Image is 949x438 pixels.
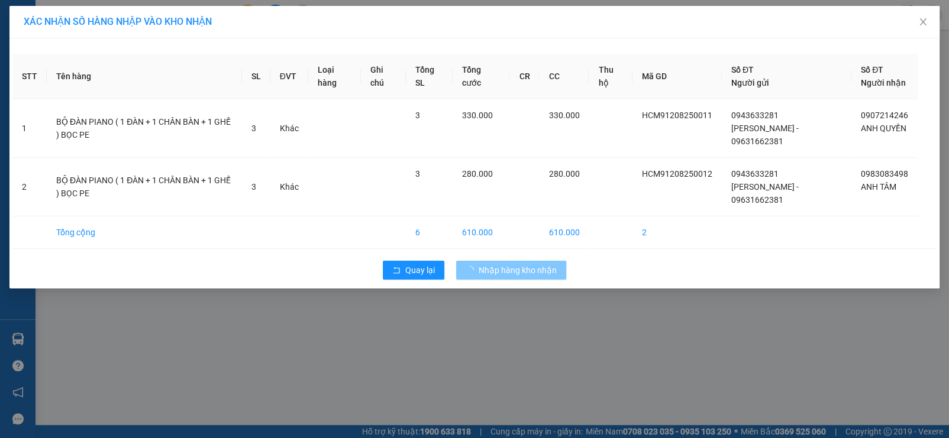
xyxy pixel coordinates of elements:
[539,54,589,99] th: CC
[47,158,242,216] td: BỘ ĐÀN PIANO ( 1 ĐÀN + 1 CHÂN BÀN + 1 GHẾ ) BỌC PE
[405,264,435,277] span: Quay lại
[242,54,270,99] th: SL
[270,54,308,99] th: ĐVT
[861,124,906,133] span: ANH QUYỀN
[906,6,940,39] button: Close
[251,182,256,192] span: 3
[12,158,47,216] td: 2
[462,111,493,120] span: 330.000
[392,266,401,275] span: rollback
[861,169,908,179] span: 0983083498
[731,124,799,146] span: [PERSON_NAME] - 09631662381
[47,216,242,249] td: Tổng cộng
[861,111,908,120] span: 0907214246
[270,158,308,216] td: Khác
[918,17,928,27] span: close
[361,54,405,99] th: Ghi chú
[731,65,754,74] span: Số ĐT
[453,216,509,249] td: 610.000
[466,266,479,274] span: loading
[308,54,361,99] th: Loại hàng
[47,99,242,158] td: BỘ ĐÀN PIANO ( 1 ĐÀN + 1 CHÂN BÀN + 1 GHẾ ) BỌC PE
[251,124,256,133] span: 3
[548,111,579,120] span: 330.000
[456,261,566,280] button: Nhập hàng kho nhận
[642,169,712,179] span: HCM91208250012
[861,182,896,192] span: ANH TÂM
[539,216,589,249] td: 610.000
[406,216,453,249] td: 6
[861,78,906,87] span: Người nhận
[589,54,632,99] th: Thu hộ
[548,169,579,179] span: 280.000
[479,264,557,277] span: Nhập hàng kho nhận
[731,78,769,87] span: Người gửi
[12,99,47,158] td: 1
[731,111,779,120] span: 0943633281
[453,54,509,99] th: Tổng cước
[415,111,420,120] span: 3
[632,216,722,249] td: 2
[632,54,722,99] th: Mã GD
[731,182,799,205] span: [PERSON_NAME] - 09631662381
[406,54,453,99] th: Tổng SL
[383,261,444,280] button: rollbackQuay lại
[642,111,712,120] span: HCM91208250011
[12,54,47,99] th: STT
[24,16,212,27] span: XÁC NHẬN SỐ HÀNG NHẬP VÀO KHO NHẬN
[270,99,308,158] td: Khác
[47,54,242,99] th: Tên hàng
[462,169,493,179] span: 280.000
[415,169,420,179] span: 3
[731,169,779,179] span: 0943633281
[509,54,539,99] th: CR
[861,65,883,74] span: Số ĐT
